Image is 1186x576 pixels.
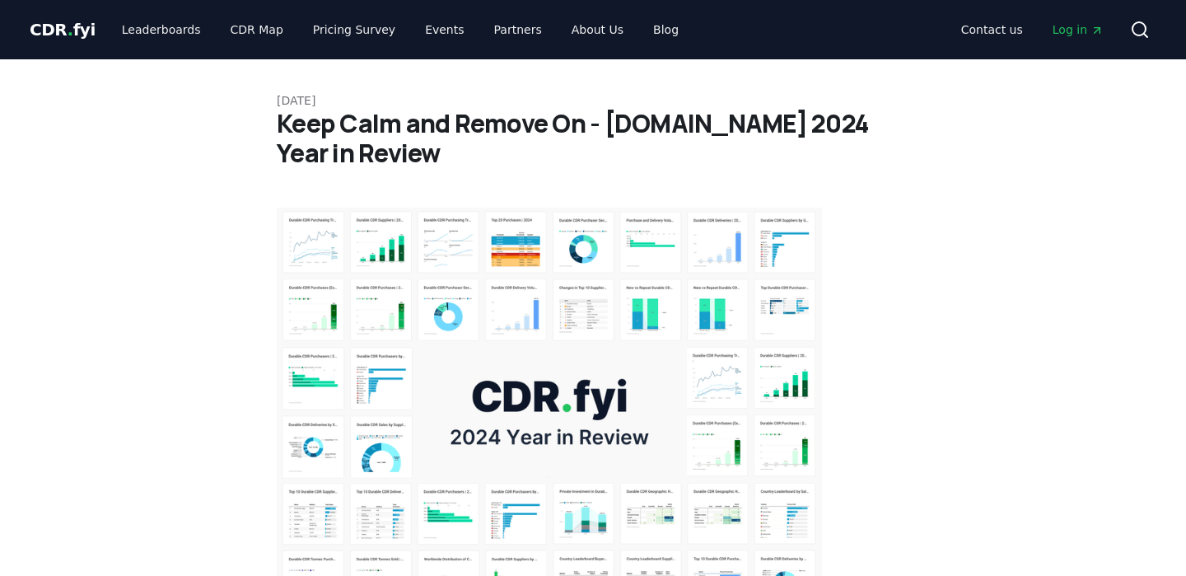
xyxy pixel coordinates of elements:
a: CDR.fyi [30,18,96,41]
span: CDR fyi [30,20,96,40]
h1: Keep Calm and Remove On - [DOMAIN_NAME] 2024 Year in Review [277,109,909,168]
a: Leaderboards [109,15,214,44]
a: Events [412,15,477,44]
a: Contact us [948,15,1036,44]
a: CDR Map [217,15,296,44]
a: Partners [481,15,555,44]
a: Pricing Survey [300,15,409,44]
nav: Main [109,15,692,44]
span: . [68,20,73,40]
p: [DATE] [277,92,909,109]
nav: Main [948,15,1117,44]
a: Blog [640,15,692,44]
a: Log in [1039,15,1117,44]
span: Log in [1053,21,1104,38]
a: About Us [558,15,637,44]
